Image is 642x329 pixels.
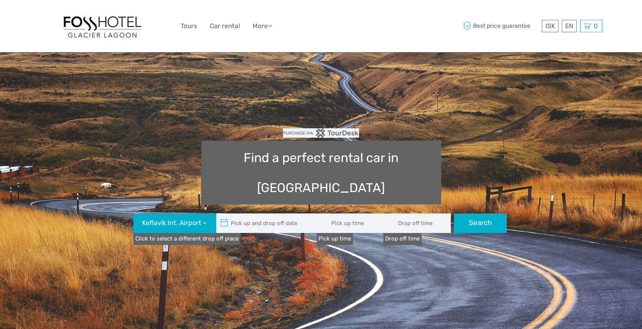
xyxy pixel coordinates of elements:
label: Drop off time [383,233,422,245]
a: Car rental [210,21,240,32]
input: Drop off time [383,213,451,233]
a: Click to select a different drop off place [133,233,241,245]
button: Search [454,213,507,233]
img: 1303-6910c56d-1cb8-4c54-b886-5f11292459f5_logo_big.jpg [61,13,144,39]
span: 0 [593,22,599,30]
button: Keflavík Int. Airport [133,213,216,233]
span: ISK [545,22,555,30]
h1: Find a perfect rental car in [GEOGRAPHIC_DATA] [201,141,441,204]
img: PurchaseViaTourDesk.png [283,128,359,138]
label: Pick up time [317,233,353,245]
span: Keflavík Int. Airport [142,218,201,228]
input: Pick up and drop off date [216,213,317,233]
input: Pick up time [317,213,384,233]
a: More [253,21,272,32]
div: EN [562,20,577,32]
a: Tours [181,21,197,32]
span: Best price guarantee [462,20,540,32]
